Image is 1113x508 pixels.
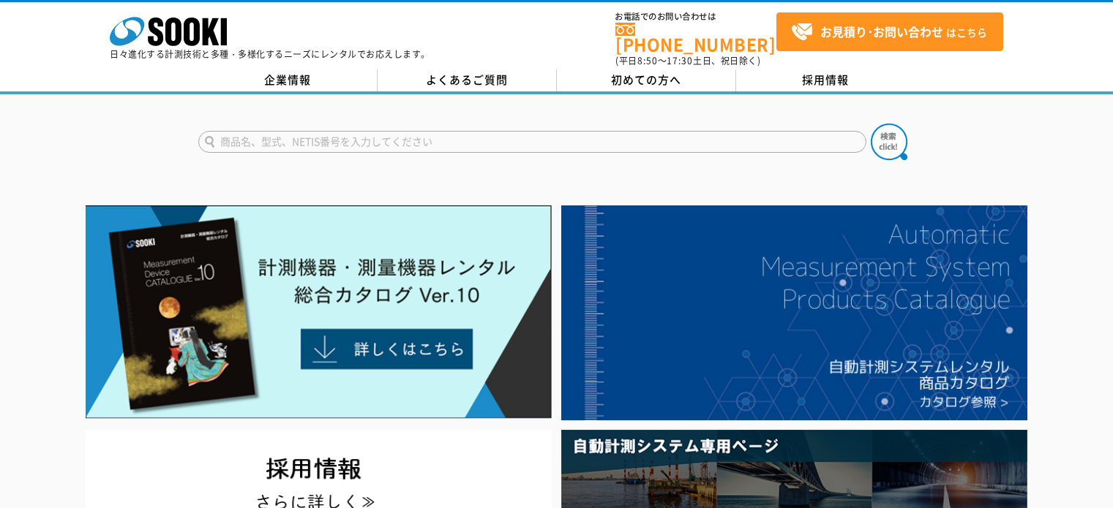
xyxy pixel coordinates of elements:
[611,72,681,88] span: 初めての方へ
[615,23,776,53] a: [PHONE_NUMBER]
[615,12,776,21] span: お電話でのお問い合わせは
[198,131,866,153] input: 商品名、型式、NETIS番号を入力してください
[791,21,987,43] span: はこちら
[820,23,943,40] strong: お見積り･お問い合わせ
[198,69,378,91] a: 企業情報
[871,124,907,160] img: btn_search.png
[637,54,658,67] span: 8:50
[615,54,760,67] span: (平日 ～ 土日、祝日除く)
[736,69,915,91] a: 採用情報
[110,50,430,58] p: 日々進化する計測技術と多種・多様化するニーズにレンタルでお応えします。
[378,69,557,91] a: よくあるご質問
[667,54,693,67] span: 17:30
[86,205,552,419] img: Catalog Ver10
[776,12,1003,51] a: お見積り･お問い合わせはこちら
[561,205,1027,420] img: 自動計測システムカタログ
[557,69,736,91] a: 初めての方へ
